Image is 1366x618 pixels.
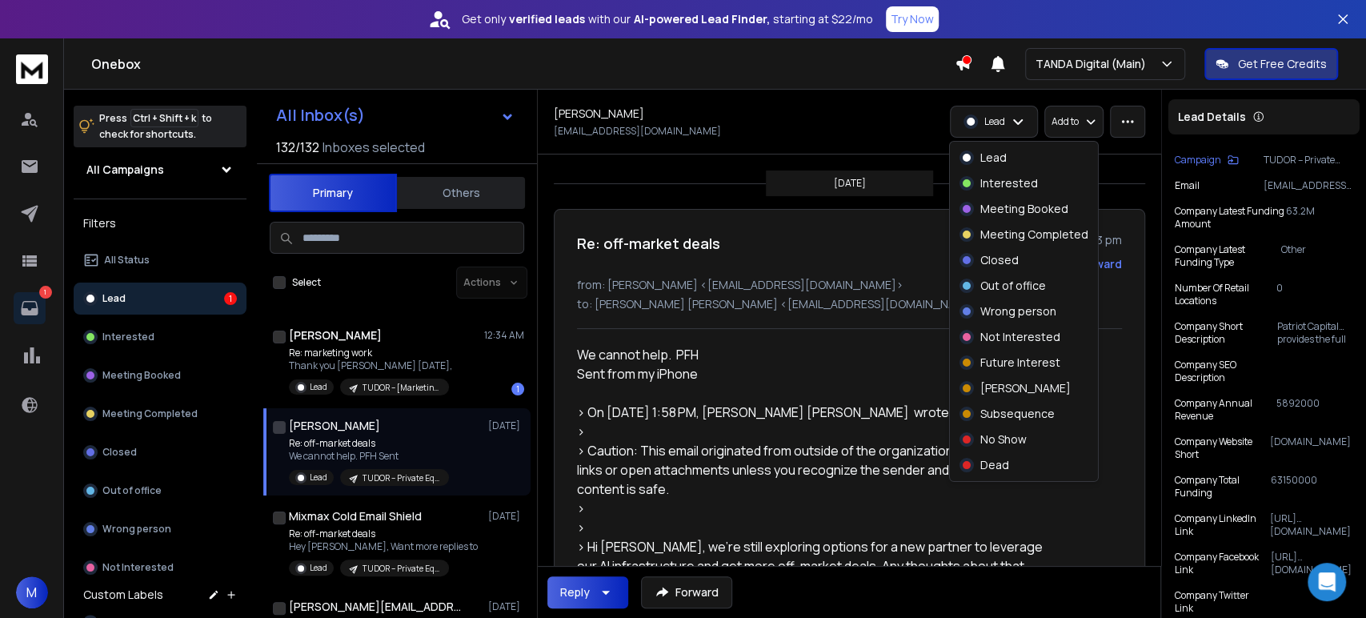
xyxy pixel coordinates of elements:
button: Primary [269,174,397,212]
p: Meeting Booked [980,201,1068,217]
p: from: [PERSON_NAME] <[EMAIL_ADDRESS][DOMAIN_NAME]> [577,277,1122,293]
p: Try Now [891,11,934,27]
p: 12:34 AM [484,329,524,342]
p: [EMAIL_ADDRESS][DOMAIN_NAME] [554,125,721,138]
p: Lead [984,115,1005,128]
p: Lead [310,562,327,574]
div: Open Intercom Messenger [1308,563,1346,601]
h3: Inboxes selected [322,138,425,157]
p: [DATE] [834,177,866,190]
p: Company SEO Description [1175,359,1275,384]
p: Out of office [102,484,162,497]
p: We cannot help. PFH Sent [289,450,449,463]
p: Company Latest Funding Amount [1175,205,1286,231]
p: Company Short Description [1175,320,1277,346]
p: TUDOR – Private Equity – [GEOGRAPHIC_DATA] [1264,154,1353,167]
p: [URL][DOMAIN_NAME] [1270,512,1354,538]
p: [DATE] [488,510,524,523]
p: [PERSON_NAME] [980,380,1071,396]
p: Get Free Credits [1238,56,1327,72]
p: TUDOR – Private Equity – [GEOGRAPHIC_DATA] [363,563,439,575]
div: Reply [560,584,590,600]
p: [EMAIL_ADDRESS][DOMAIN_NAME] [1264,179,1353,192]
p: Wrong person [980,303,1056,319]
button: Others [397,175,525,211]
h1: Mixmax Cold Email Shield [289,508,422,524]
p: No Show [980,431,1027,447]
p: Company Annual Revenue [1175,397,1276,423]
p: Meeting Completed [102,407,198,420]
p: Number of Retail Locations [1175,282,1276,307]
p: Press to check for shortcuts. [99,110,212,142]
p: Meeting Booked [102,369,181,382]
h1: Re: off-market deals [577,232,720,255]
button: Forward [641,576,732,608]
p: Wrong person [102,523,171,536]
h3: Filters [74,212,246,235]
span: M [16,576,48,608]
p: Closed [980,252,1019,268]
div: 1 [511,383,524,395]
p: Subsequence [980,406,1055,422]
p: Out of office [980,278,1046,294]
h1: [PERSON_NAME] [289,418,380,434]
p: Add to [1052,115,1079,128]
p: TUDOR – Private Equity – [GEOGRAPHIC_DATA] [363,472,439,484]
p: Lead [310,381,327,393]
p: Lead Details [1178,109,1246,125]
p: Campaign [1175,154,1221,167]
p: TUDOR – [Marketing] – NA – 11-200 [363,382,439,394]
div: 1 [224,292,237,305]
p: [URL][DOMAIN_NAME] [1271,551,1353,576]
p: Closed [102,446,137,459]
p: Interested [980,175,1038,191]
p: Dead [980,457,1009,473]
h1: Onebox [91,54,955,74]
p: Meeting Completed [980,227,1088,243]
div: Forward [1076,256,1122,272]
strong: AI-powered Lead Finder, [634,11,770,27]
p: 0 [1276,282,1353,307]
p: Lead [102,292,126,305]
h1: [PERSON_NAME] [554,106,644,122]
p: [DOMAIN_NAME] [1270,435,1353,461]
p: Not Interested [102,561,174,574]
p: Company Twitter Link [1175,589,1266,615]
p: Company Facebook Link [1175,551,1271,576]
p: Re: off-market deals [289,437,449,450]
p: Company Total Funding [1175,474,1271,500]
h1: [PERSON_NAME] [289,327,382,343]
p: Lead [310,472,327,484]
img: logo [16,54,48,84]
p: Thank you [PERSON_NAME] [DATE], [289,359,452,372]
label: Select [292,276,321,289]
p: Other [1281,243,1354,269]
p: [DATE] [488,600,524,613]
p: 63.2M [1286,205,1353,231]
span: Ctrl + Shift + k [130,109,198,127]
p: Interested [102,331,154,343]
h1: [PERSON_NAME][EMAIL_ADDRESS][DOMAIN_NAME] [289,599,465,615]
p: to: [PERSON_NAME] [PERSON_NAME] <[EMAIL_ADDRESS][DOMAIN_NAME]> [577,296,1122,312]
p: Re: off-market deals [289,528,478,540]
p: Patriot Capital provides the full range of debt and equity capital in acquisitions, management bu... [1277,320,1353,346]
p: Re: marketing work [289,347,452,359]
p: Future Interest [980,355,1060,371]
p: [DATE] [488,419,524,432]
p: TANDA Digital (Main) [1036,56,1152,72]
p: Hey [PERSON_NAME], Want more replies to [289,540,478,553]
p: All Status [104,254,150,267]
p: Company LinkedIn Link [1175,512,1270,538]
p: Company Website Short [1175,435,1270,461]
p: Get only with our starting at $22/mo [462,11,873,27]
p: 1 [39,286,52,299]
p: Not Interested [980,329,1060,345]
p: Company Latest Funding Type [1175,243,1281,269]
p: 5892000 [1276,397,1353,423]
p: 63150000 [1271,474,1353,500]
p: Lead [980,150,1007,166]
h1: All Campaigns [86,162,164,178]
strong: verified leads [509,11,585,27]
p: Email [1175,179,1200,192]
h3: Custom Labels [83,587,163,603]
